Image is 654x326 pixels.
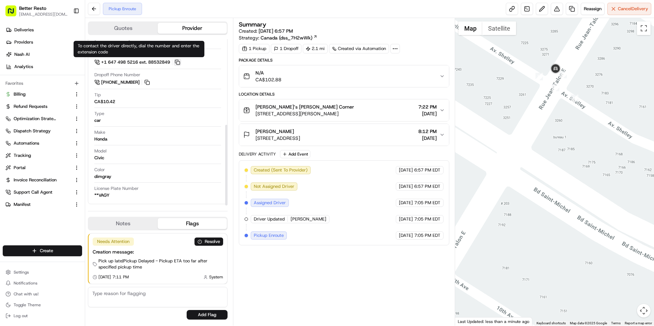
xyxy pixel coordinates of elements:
button: Tracking [3,150,82,161]
button: Toggle Theme [3,300,82,310]
span: Deliveries [14,27,34,33]
button: Portal [3,162,82,173]
span: [PERSON_NAME]’s [PERSON_NAME] Corner [255,103,354,110]
span: Pick up late | Pickup Delayed - Pickup ETA too far after specified pickup time [98,258,223,270]
span: License Plate Number [94,185,139,192]
span: Dropoff Phone Number [94,72,140,78]
span: [PERSON_NAME] [255,128,294,135]
a: [PHONE_NUMBER] [94,79,151,86]
span: Toggle Theme [14,302,41,308]
span: System [209,274,223,280]
img: Nash [7,7,20,20]
a: +1 647 498 5216 ext. 88532849 [94,59,181,66]
div: 15 [552,84,559,91]
div: Package Details [239,58,449,63]
a: Portal [5,165,71,171]
div: 💻 [58,153,63,158]
span: 7:22 PM [418,103,437,110]
div: We're available if you need us! [31,72,94,77]
a: Automations [5,140,71,146]
a: Report a map error [625,321,652,325]
div: Creation message: [93,248,223,255]
img: 1736555255976-a54dd68f-1ca7-489b-9aae-adbdc363a1c4 [7,65,19,77]
div: Start new chat [31,65,112,72]
p: Welcome 👋 [7,27,124,38]
a: Invoice Reconciliation [5,177,71,183]
button: CancelDelivery [607,3,651,15]
div: 12 [571,95,578,102]
div: Past conversations [7,88,46,94]
span: 8:12 PM [418,128,437,135]
span: 6:57 PM EDT [414,167,440,173]
span: Settings [14,270,29,275]
button: Show street map [458,21,482,35]
img: Google [457,317,479,326]
div: Civic [94,155,104,161]
span: Created: [239,28,293,34]
span: Cancel Delivery [618,6,648,12]
span: 7:05 PM EDT [414,200,440,206]
button: Chat with us! [3,289,82,299]
span: Color [94,167,105,173]
button: Manifest [3,199,82,210]
span: 7:05 PM EDT [414,232,440,239]
div: 📗 [7,153,12,158]
span: Dispatch Strategy [14,128,51,134]
span: [DATE] [418,135,437,142]
span: Tracking [14,152,31,159]
span: [DATE] [418,110,437,117]
span: Providers [14,39,33,45]
span: [STREET_ADDRESS] [255,135,300,142]
button: Toggle fullscreen view [637,21,651,35]
button: Better Resto[EMAIL_ADDRESS][DOMAIN_NAME] [3,3,71,19]
span: Regen Pajulas [21,105,50,111]
span: Portal [14,165,26,171]
button: Start new chat [116,67,124,75]
button: Support Call Agent [3,187,82,198]
button: Refund Requests [3,101,82,112]
a: 💻API Documentation [55,149,112,162]
button: Billing [3,89,82,100]
a: Tracking [5,152,71,159]
span: Chat with us! [14,291,38,297]
div: Delivery Activity [239,151,276,157]
button: [PERSON_NAME][STREET_ADDRESS]8:12 PM[DATE] [239,124,449,146]
button: Notes [89,218,158,229]
div: 2.1 mi [303,44,328,53]
span: Created (Sent To Provider) [254,167,308,173]
span: [DATE] [26,124,40,129]
span: Invoice Reconciliation [14,177,57,183]
button: Log out [3,311,82,321]
span: Pylon [68,169,82,174]
a: Optimization Strategy [5,116,71,122]
div: Favorites [3,78,82,89]
button: Resolve [194,238,223,246]
span: N/A [255,69,281,76]
button: Create [3,245,82,256]
div: [PERSON_NAME] [94,40,130,46]
button: Quotes [89,23,158,34]
a: Created via Automation [329,44,389,53]
span: Not Assigned Driver [254,183,294,190]
a: Analytics [3,61,85,72]
button: Add Event [280,150,310,158]
button: Better Resto [19,5,46,12]
span: Make [94,129,105,135]
div: 14 [535,73,543,80]
span: • [22,124,25,129]
span: [STREET_ADDRESS][PERSON_NAME] [255,110,354,117]
a: Open this area in Google Maps (opens a new window) [457,317,479,326]
a: Providers [3,37,85,48]
span: [DATE] [399,200,413,206]
span: Nash AI [14,51,30,58]
button: Optimization Strategy [3,113,82,124]
span: 7:05 PM EDT [414,216,440,222]
input: Clear [18,44,112,51]
button: Keyboard shortcuts [536,321,566,326]
button: Settings [3,267,82,277]
span: Reassign [584,6,602,12]
button: Show satellite imagery [482,21,516,35]
span: [DATE] 7:11 PM [98,274,129,280]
